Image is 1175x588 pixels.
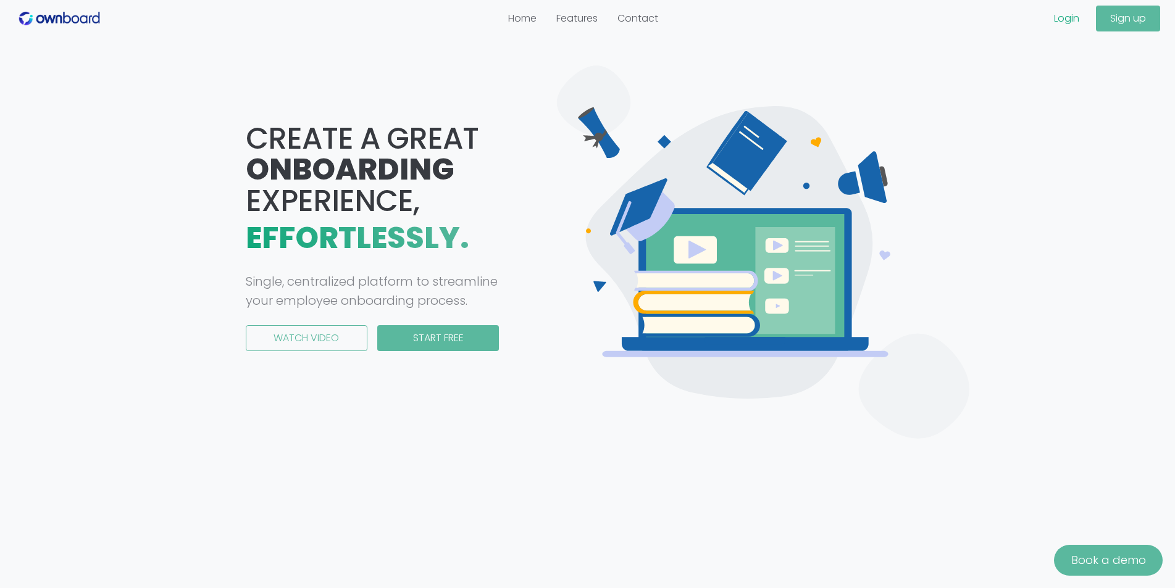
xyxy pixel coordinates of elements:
a: Home [498,1,546,36]
div: Single, centralized platform to streamline your employee onboarding process. [246,272,500,310]
div: animation [543,44,929,430]
span: Start free [413,326,464,350]
a: Features [546,1,608,36]
a: Contact [608,1,668,36]
a: Book a demo [1054,550,1163,564]
span: Sign up [1110,6,1146,31]
a: Login [1047,11,1086,27]
button: Book a demo [1054,545,1163,576]
button: Watch Video [246,325,367,351]
span: Effortlessly. [246,217,469,259]
h1: Create a great Experience, [246,123,500,217]
img: logo [15,9,104,28]
span: Watch Video [274,326,339,350]
button: Start free [377,325,499,351]
span: Onboarding [246,149,454,190]
span: Book a demo [1071,545,1146,575]
button: Sign up [1096,6,1160,31]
